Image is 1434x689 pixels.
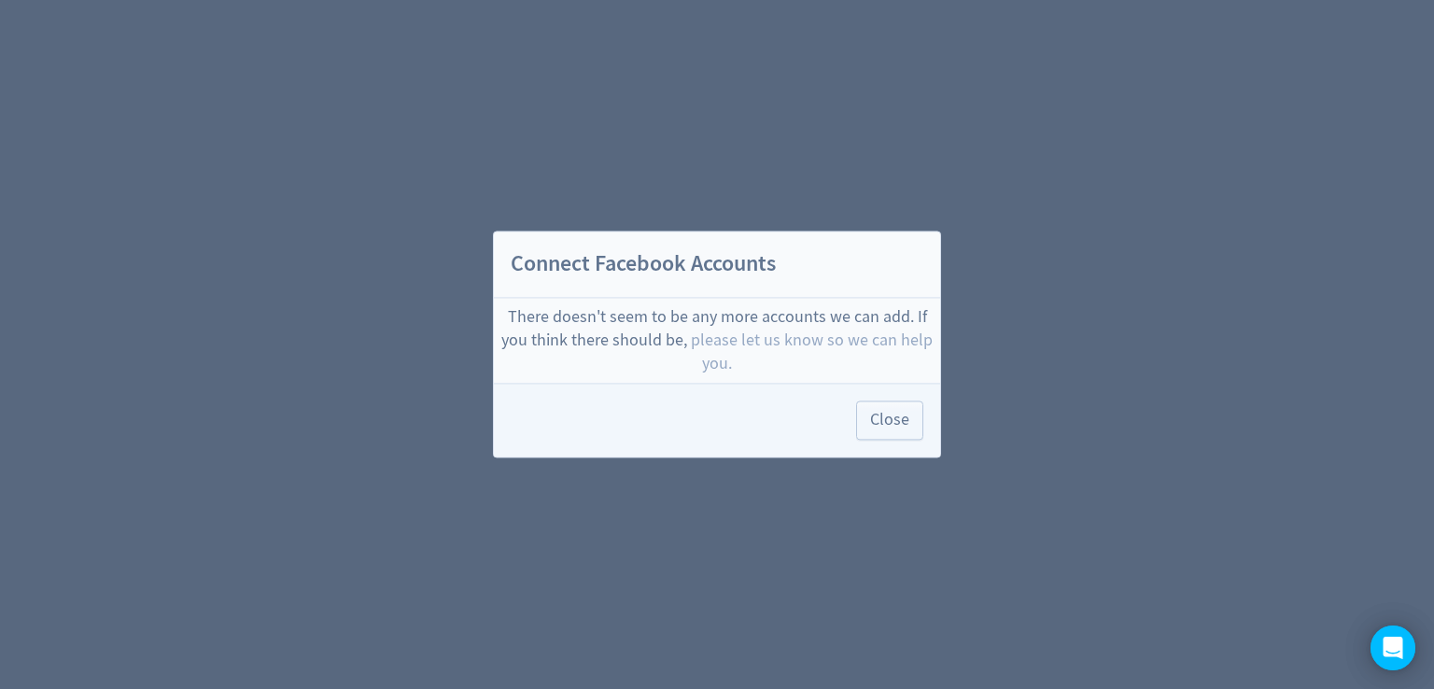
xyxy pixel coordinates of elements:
[501,305,933,376] div: There doesn't seem to be any more accounts we can add. If you think there should be,
[870,413,909,429] span: Close
[494,232,940,298] h2: Connect Facebook Accounts
[1371,626,1415,670] div: Open Intercom Messenger
[691,330,933,374] span: please let us know so we can help you.
[856,401,923,441] button: Close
